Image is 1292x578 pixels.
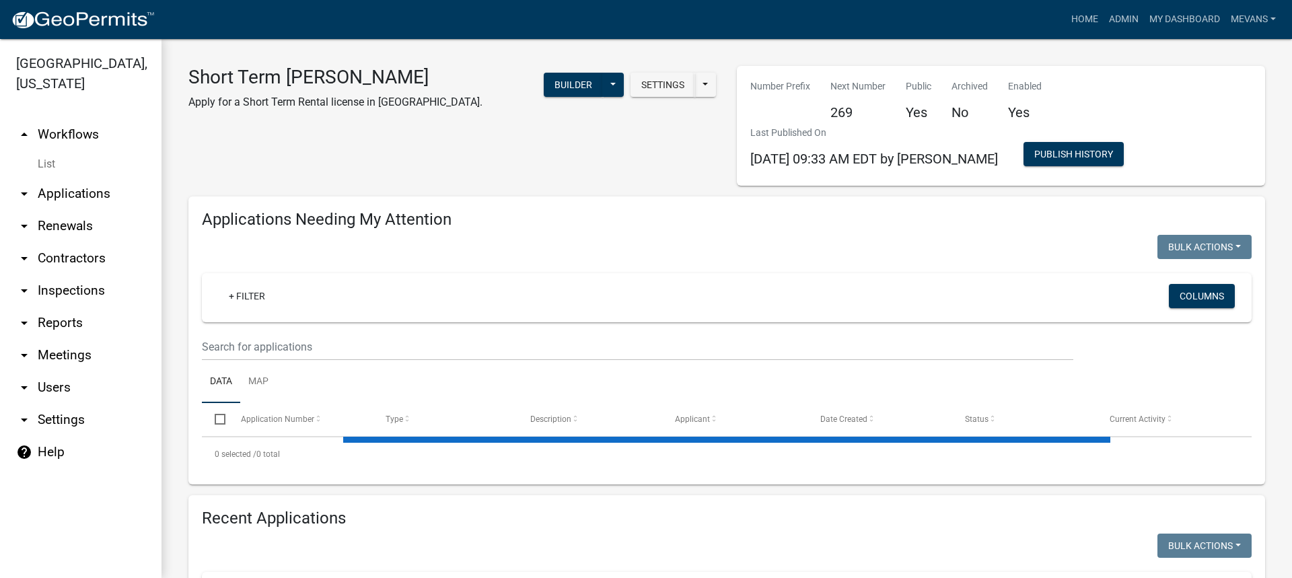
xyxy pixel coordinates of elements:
i: arrow_drop_down [16,347,32,363]
span: [DATE] 09:33 AM EDT by [PERSON_NAME] [750,151,998,167]
datatable-header-cell: Date Created [807,403,952,435]
span: Description [530,414,571,424]
h5: No [952,104,988,120]
i: arrow_drop_down [16,315,32,331]
i: arrow_drop_down [16,380,32,396]
p: Apply for a Short Term Rental license in [GEOGRAPHIC_DATA]. [188,94,482,110]
p: Enabled [1008,79,1042,94]
i: arrow_drop_down [16,186,32,202]
button: Builder [544,73,603,97]
a: Map [240,361,277,404]
span: Applicant [675,414,710,424]
span: Status [965,414,989,424]
a: Admin [1104,7,1144,32]
h5: Yes [1008,104,1042,120]
input: Search for applications [202,333,1073,361]
i: arrow_drop_down [16,218,32,234]
i: arrow_drop_down [16,412,32,428]
a: My Dashboard [1144,7,1225,32]
i: help [16,444,32,460]
wm-modal-confirm: Workflow Publish History [1024,150,1124,161]
datatable-header-cell: Current Activity [1097,403,1242,435]
button: Bulk Actions [1157,534,1252,558]
a: Home [1066,7,1104,32]
p: Public [906,79,931,94]
p: Next Number [830,79,886,94]
datatable-header-cell: Applicant [662,403,807,435]
h5: Yes [906,104,931,120]
p: Archived [952,79,988,94]
button: Publish History [1024,142,1124,166]
h5: 269 [830,104,886,120]
div: 0 total [202,437,1252,471]
datatable-header-cell: Description [517,403,662,435]
button: Bulk Actions [1157,235,1252,259]
p: Number Prefix [750,79,810,94]
a: Mevans [1225,7,1281,32]
a: Data [202,361,240,404]
i: arrow_drop_down [16,250,32,266]
span: Current Activity [1110,414,1165,424]
h4: Recent Applications [202,509,1252,528]
datatable-header-cell: Select [202,403,227,435]
span: Date Created [820,414,867,424]
button: Settings [631,73,695,97]
i: arrow_drop_up [16,127,32,143]
span: Type [386,414,403,424]
datatable-header-cell: Status [952,403,1097,435]
button: Columns [1169,284,1235,308]
span: 0 selected / [215,449,256,459]
a: + Filter [218,284,276,308]
span: Application Number [241,414,314,424]
p: Last Published On [750,126,998,140]
h3: Short Term [PERSON_NAME] [188,66,482,89]
i: arrow_drop_down [16,283,32,299]
datatable-header-cell: Application Number [227,403,372,435]
h4: Applications Needing My Attention [202,210,1252,229]
datatable-header-cell: Type [373,403,517,435]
